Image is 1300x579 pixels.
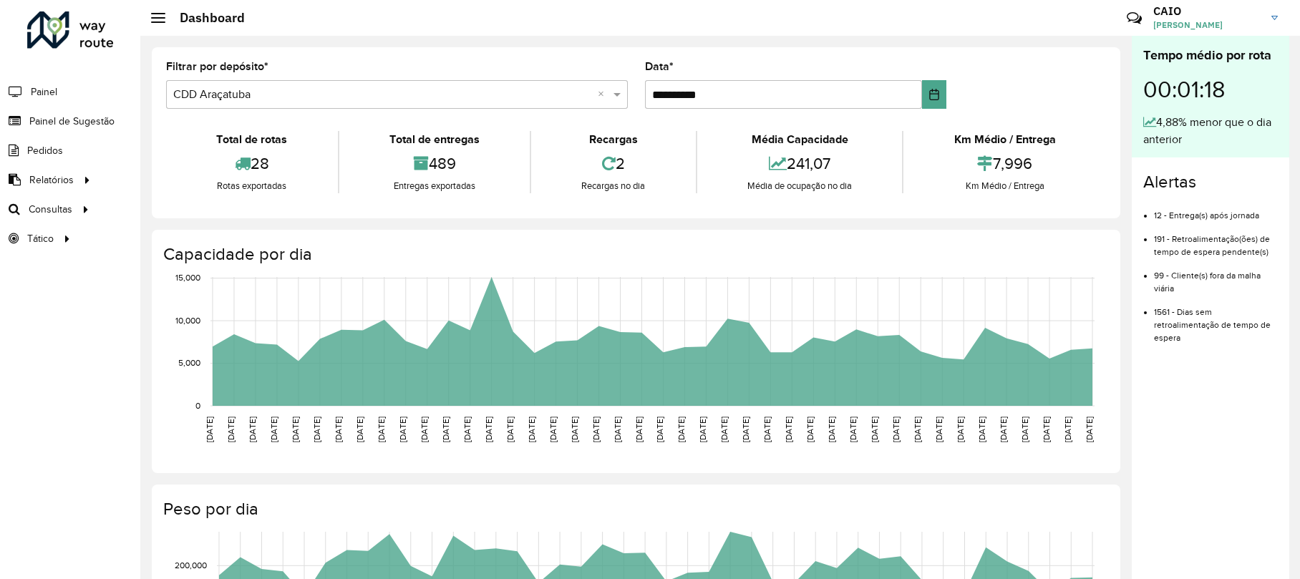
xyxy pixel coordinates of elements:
text: [DATE] [784,417,793,442]
div: 7,996 [907,148,1102,179]
text: [DATE] [334,417,343,442]
div: 2 [535,148,692,179]
span: Tático [27,231,54,246]
text: 10,000 [175,316,200,325]
div: Entregas exportadas [343,179,527,193]
span: Clear all [598,86,610,103]
text: [DATE] [1020,417,1029,442]
text: [DATE] [934,417,944,442]
text: 200,000 [175,560,207,570]
div: 28 [170,148,334,179]
text: [DATE] [398,417,407,442]
h2: Dashboard [165,10,245,26]
text: [DATE] [462,417,472,442]
text: [DATE] [762,417,772,442]
text: [DATE] [355,417,364,442]
span: Consultas [29,202,72,217]
div: 4,88% menor que o dia anterior [1143,114,1278,148]
text: [DATE] [291,417,300,442]
text: [DATE] [827,417,836,442]
text: [DATE] [870,417,879,442]
span: [PERSON_NAME] [1153,19,1261,31]
text: [DATE] [891,417,901,442]
text: [DATE] [484,417,493,442]
li: 12 - Entrega(s) após jornada [1154,198,1278,222]
text: 15,000 [175,273,200,283]
text: [DATE] [741,417,750,442]
h4: Capacidade por dia [163,244,1106,265]
div: Tempo médio por rota [1143,46,1278,65]
text: [DATE] [848,417,858,442]
h4: Alertas [1143,172,1278,193]
text: [DATE] [312,417,321,442]
li: 99 - Cliente(s) fora da malha viária [1154,258,1278,295]
text: [DATE] [719,417,729,442]
div: Recargas [535,131,692,148]
text: [DATE] [505,417,515,442]
label: Filtrar por depósito [166,58,268,75]
text: 0 [195,401,200,410]
text: [DATE] [913,417,922,442]
div: 241,07 [701,148,899,179]
div: Total de entregas [343,131,527,148]
text: [DATE] [956,417,965,442]
text: [DATE] [591,417,601,442]
text: [DATE] [977,417,986,442]
div: 00:01:18 [1143,65,1278,114]
a: Contato Rápido [1119,3,1150,34]
text: [DATE] [805,417,815,442]
span: Relatórios [29,172,74,188]
text: [DATE] [269,417,278,442]
text: [DATE] [377,417,386,442]
h3: CAIO [1153,4,1261,18]
text: [DATE] [570,417,579,442]
text: [DATE] [248,417,257,442]
text: [DATE] [441,417,450,442]
div: Média de ocupação no dia [701,179,899,193]
text: [DATE] [205,417,214,442]
text: [DATE] [634,417,644,442]
text: [DATE] [1063,417,1072,442]
span: Pedidos [27,143,63,158]
h4: Peso por dia [163,499,1106,520]
text: [DATE] [655,417,664,442]
text: [DATE] [419,417,429,442]
text: [DATE] [1085,417,1094,442]
text: [DATE] [527,417,536,442]
div: Média Capacidade [701,131,899,148]
text: [DATE] [613,417,622,442]
li: 191 - Retroalimentação(ões) de tempo de espera pendente(s) [1154,222,1278,258]
text: [DATE] [226,417,236,442]
text: [DATE] [676,417,686,442]
text: [DATE] [548,417,558,442]
div: Km Médio / Entrega [907,131,1102,148]
li: 1561 - Dias sem retroalimentação de tempo de espera [1154,295,1278,344]
text: [DATE] [698,417,707,442]
text: 5,000 [178,359,200,368]
text: [DATE] [1042,417,1051,442]
div: Km Médio / Entrega [907,179,1102,193]
text: [DATE] [999,417,1008,442]
div: Total de rotas [170,131,334,148]
button: Choose Date [922,80,946,109]
span: Painel [31,84,57,99]
div: Rotas exportadas [170,179,334,193]
div: Recargas no dia [535,179,692,193]
div: 489 [343,148,527,179]
label: Data [645,58,674,75]
span: Painel de Sugestão [29,114,115,129]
